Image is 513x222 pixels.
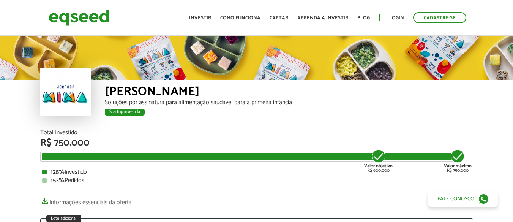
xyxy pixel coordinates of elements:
[40,130,473,136] div: Total Investido
[220,16,260,21] a: Como funciona
[413,12,466,23] a: Cadastre-se
[444,162,472,170] strong: Valor máximo
[444,149,472,173] div: R$ 750.000
[364,162,393,170] strong: Valor objetivo
[49,8,109,28] img: EqSeed
[389,16,404,21] a: Login
[40,195,132,206] a: Informações essenciais da oferta
[40,138,473,148] div: R$ 750.000
[428,191,498,207] a: Fale conosco
[51,175,65,186] strong: 153%
[42,178,471,184] div: Pedidos
[105,86,473,100] div: [PERSON_NAME]
[297,16,348,21] a: Aprenda a investir
[51,167,65,177] strong: 125%
[105,109,145,116] div: Startup investida
[42,169,471,175] div: Investido
[364,149,393,173] div: R$ 600.000
[270,16,288,21] a: Captar
[357,16,370,21] a: Blog
[105,100,473,106] div: Soluções por assinatura para alimentação saudável para a primeira infância
[189,16,211,21] a: Investir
